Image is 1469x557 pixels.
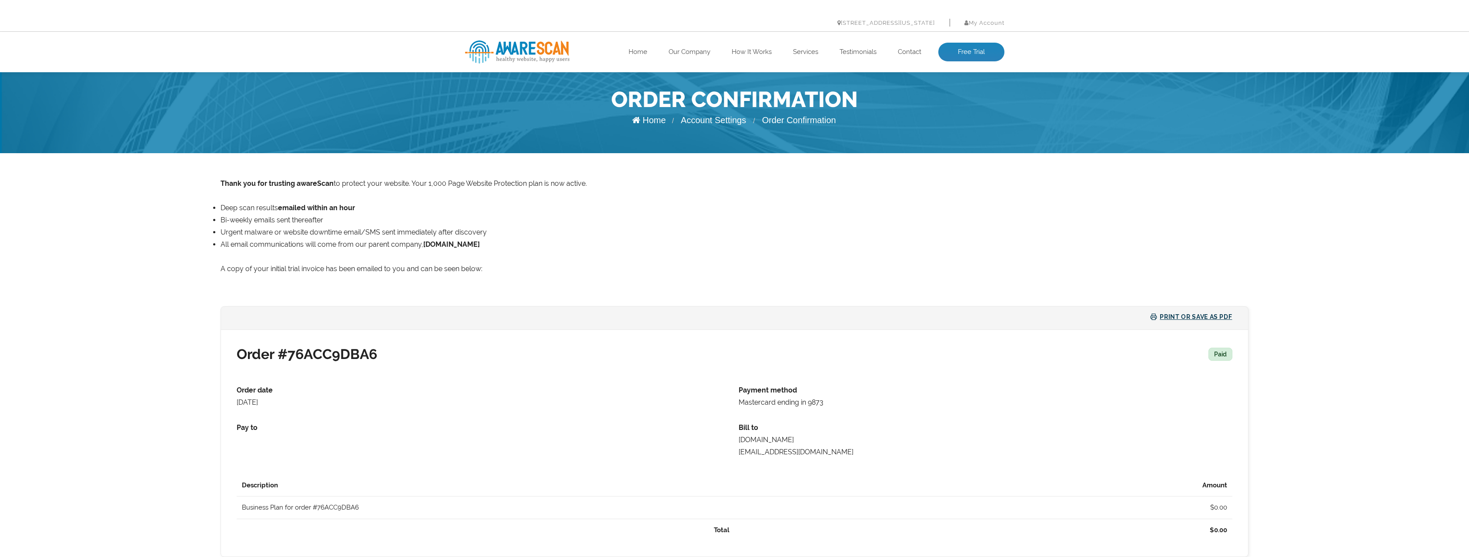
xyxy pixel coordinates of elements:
td: Total [237,519,735,541]
p: to protect your website. Your 1,000 Page Website Protection plan is now active. [221,178,1249,190]
strong: [DOMAIN_NAME] [423,240,480,248]
a: Home [632,115,666,125]
th: Business Plan for order #76ACC9DBA6 [237,497,735,519]
th: Description [237,474,735,497]
li: Mastercard ending in 9873 [739,384,1233,409]
span: / [672,117,674,124]
td: $0.00 [735,497,1233,519]
a: Account Settings [681,115,746,125]
th: Amount [735,474,1233,497]
li: Urgent malware or website downtime email/SMS sent immediately after discovery [221,226,1249,238]
li: All email communications will come from our parent company, [221,238,1249,251]
li: Bi-weekly emails sent thereafter [221,214,1249,226]
p: A copy of your initial trial invoice has been emailed to you and can be seen below: [221,251,1249,275]
span: Order date [237,384,731,396]
span: Bill to [739,422,1233,434]
span: Payment method [739,384,1233,396]
span: Paid [1208,348,1232,361]
li: [DATE] [237,384,731,409]
li: Deep scan results [221,202,1249,214]
span: Order Confirmation [762,115,836,125]
strong: Thank you for trusting awareScan [221,179,334,188]
strong: emailed within an hour [278,204,355,212]
img: AwareScan [465,40,569,64]
td: $0.00 [735,519,1233,541]
button: Print or Save as PDF [1150,313,1232,321]
h1: Order Confirmation [465,84,1004,115]
span: Pay to [237,422,731,434]
li: [DOMAIN_NAME] [EMAIL_ADDRESS][DOMAIN_NAME] [739,422,1233,458]
h2: Order #76ACC9DBA6 [221,330,1248,363]
a: Free Trial [938,43,1004,62]
span: / [753,117,755,124]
